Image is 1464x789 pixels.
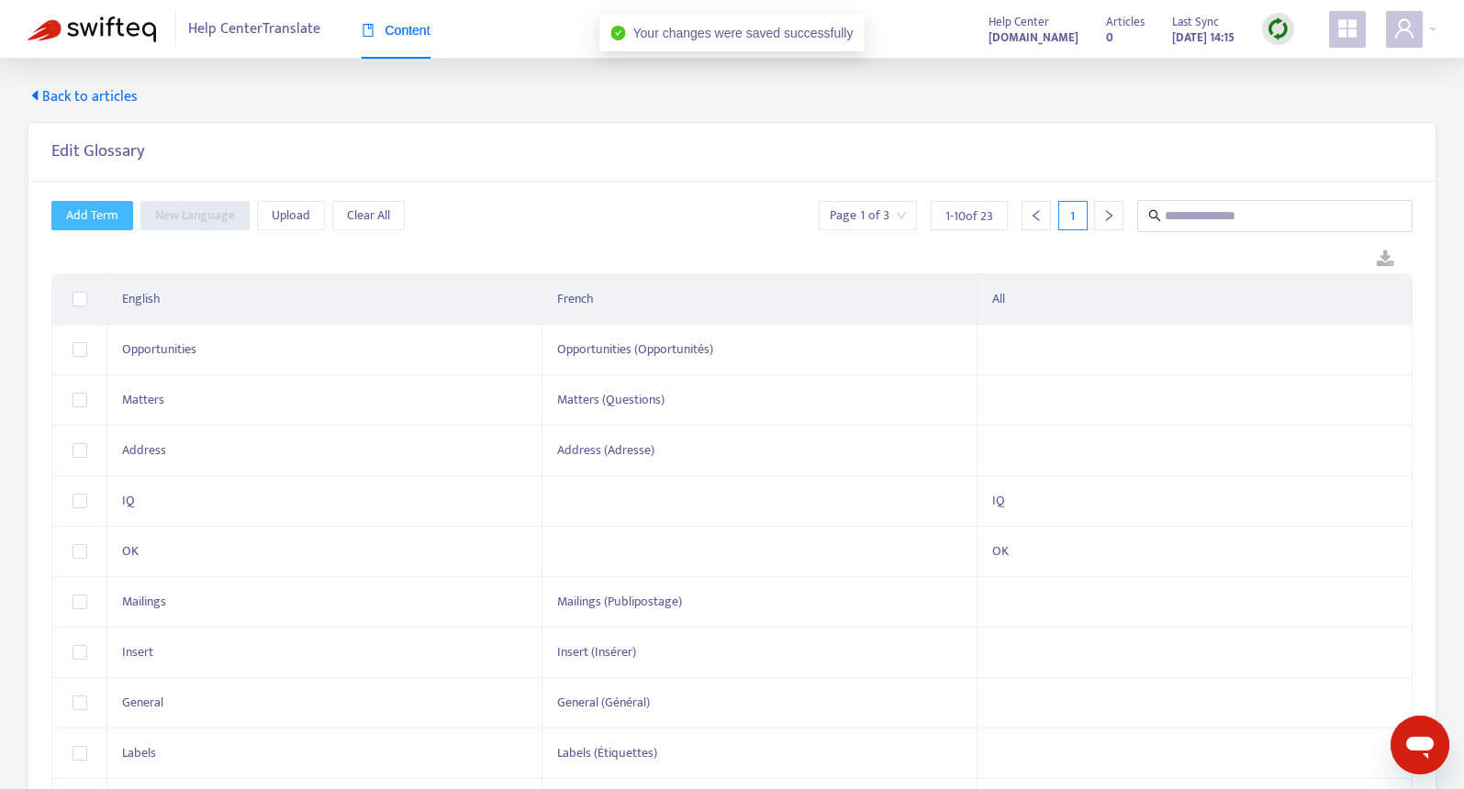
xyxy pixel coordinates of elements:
[66,206,118,226] span: Add Term
[362,24,374,37] span: book
[188,12,320,47] span: Help Center Translate
[557,742,657,763] span: Labels (Étiquettes)
[978,274,1413,325] th: All
[557,641,636,662] span: Insert (Insérer)
[107,274,542,325] th: English
[1391,716,1449,774] iframe: Button to launch messaging window
[347,206,390,226] span: Clear All
[140,201,250,230] button: New Language
[557,591,682,612] span: Mailings (Publipostage)
[1172,12,1219,32] span: Last Sync
[1106,28,1113,48] strong: 0
[272,206,310,226] span: Upload
[122,591,166,612] span: Mailings
[122,692,163,713] span: General
[1393,17,1415,39] span: user
[122,490,135,511] span: IQ
[1058,201,1088,230] div: 1
[945,206,993,226] span: 1 - 10 of 23
[51,141,145,162] h5: Edit Glossary
[557,389,665,410] span: Matters (Questions)
[989,12,1049,32] span: Help Center
[122,742,156,763] span: Labels
[122,641,153,662] span: Insert
[257,201,325,230] button: Upload
[611,26,626,40] span: check-circle
[633,26,854,40] span: Your changes were saved successfully
[122,540,139,561] span: OK
[542,274,978,325] th: French
[1102,209,1115,222] span: right
[989,27,1078,48] a: [DOMAIN_NAME]
[51,201,133,230] button: Add Term
[28,88,42,103] span: caret-left
[1336,17,1358,39] span: appstore
[1148,209,1161,222] span: search
[332,201,405,230] button: Clear All
[992,490,1005,511] span: IQ
[1106,12,1145,32] span: Articles
[989,28,1078,48] strong: [DOMAIN_NAME]
[122,389,164,410] span: Matters
[28,86,138,108] span: Back to articles
[557,692,650,713] span: General (Général)
[1267,17,1290,40] img: sync.dc5367851b00ba804db3.png
[28,17,156,42] img: Swifteq
[557,439,654,461] span: Address (Adresse)
[557,339,713,360] span: Opportunities (Opportunités)
[122,439,166,461] span: Address
[122,339,196,360] span: Opportunities
[1030,209,1043,222] span: left
[362,23,430,38] span: Content
[1172,28,1235,48] strong: [DATE] 14:15
[992,540,1009,561] span: OK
